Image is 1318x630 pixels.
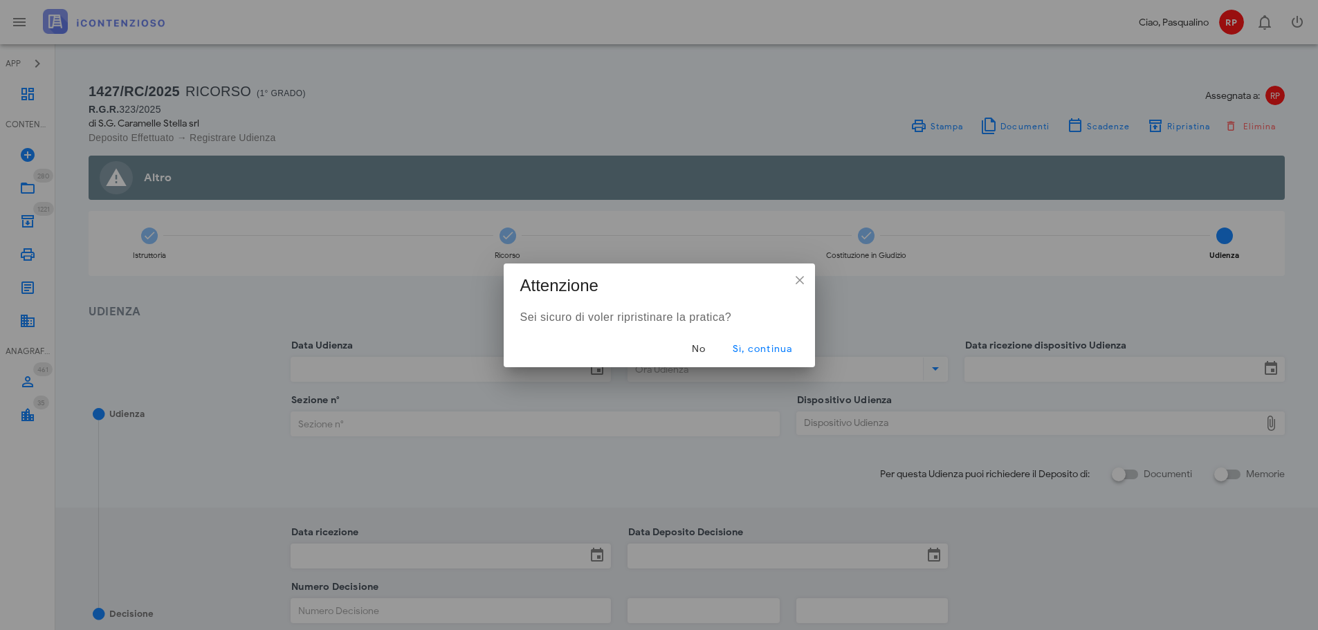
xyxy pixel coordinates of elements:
[687,343,709,355] span: No
[520,275,598,297] h3: Attenzione
[720,337,803,362] button: Sì, continua
[794,275,805,286] div: ×
[504,304,815,331] div: Sei sicuro di voler ripristinare la pratica?
[731,343,792,355] span: Sì, continua
[676,337,720,362] button: No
